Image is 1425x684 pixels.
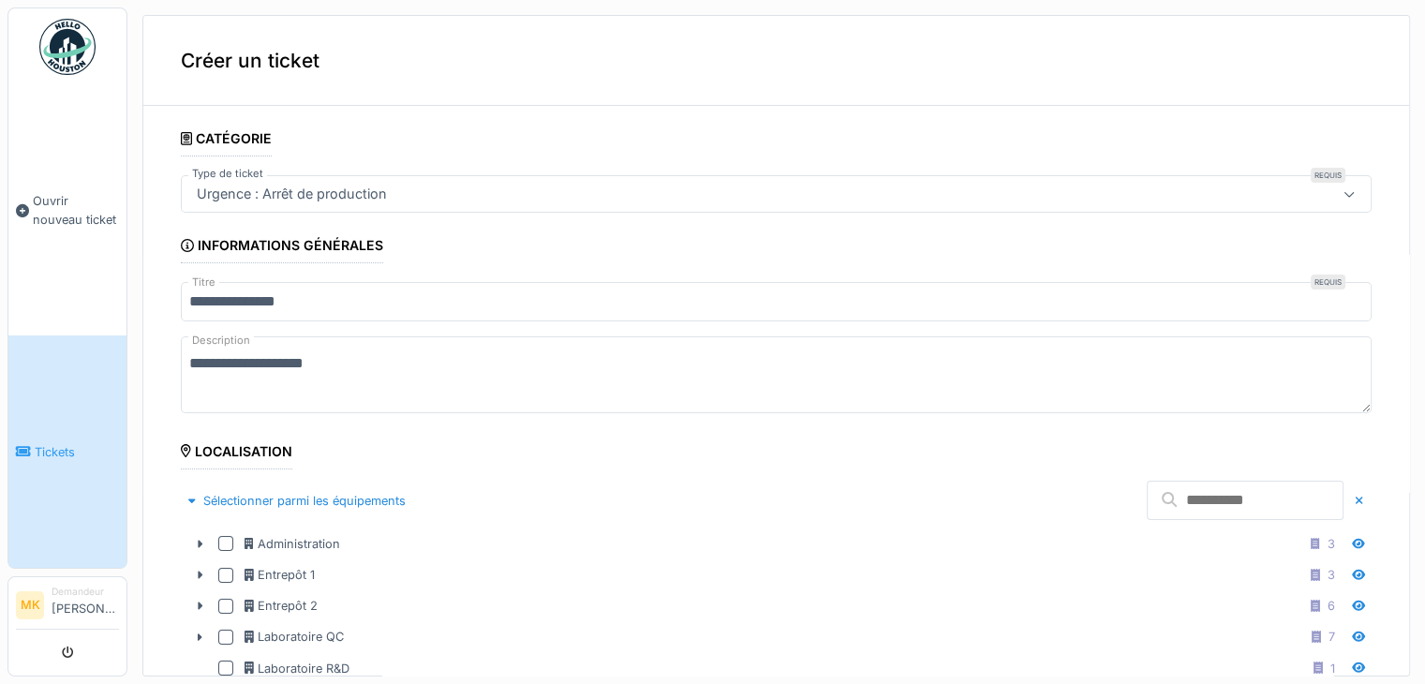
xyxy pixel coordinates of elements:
[35,443,119,461] span: Tickets
[189,184,394,204] div: Urgence : Arrêt de production
[52,585,119,599] div: Demandeur
[245,566,315,584] div: Entrepôt 1
[188,166,267,182] label: Type de ticket
[1328,535,1335,553] div: 3
[1328,597,1335,615] div: 6
[1311,168,1345,183] div: Requis
[245,535,340,553] div: Administration
[16,585,119,630] a: MK Demandeur[PERSON_NAME]
[188,329,254,352] label: Description
[1328,566,1335,584] div: 3
[8,85,126,335] a: Ouvrir nouveau ticket
[181,231,383,263] div: Informations générales
[52,585,119,625] li: [PERSON_NAME]
[188,275,219,290] label: Titre
[1330,660,1335,677] div: 1
[1329,628,1335,646] div: 7
[181,438,292,469] div: Localisation
[8,335,126,568] a: Tickets
[33,192,119,228] span: Ouvrir nouveau ticket
[245,660,349,677] div: Laboratoire R&D
[245,628,344,646] div: Laboratoire QC
[16,591,44,619] li: MK
[181,125,272,156] div: Catégorie
[39,19,96,75] img: Badge_color-CXgf-gQk.svg
[143,16,1409,106] div: Créer un ticket
[245,597,318,615] div: Entrepôt 2
[181,488,413,513] div: Sélectionner parmi les équipements
[1311,275,1345,290] div: Requis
